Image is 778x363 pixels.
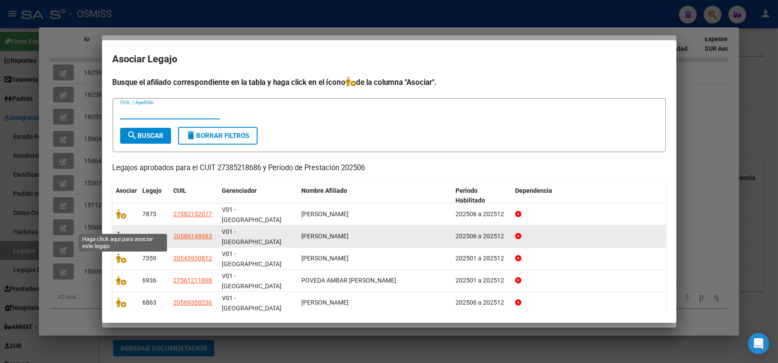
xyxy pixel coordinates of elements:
span: 6886 [143,233,157,240]
span: V01 - [GEOGRAPHIC_DATA] [222,294,282,312]
span: MEZA LEANDRO GABRIEL [302,233,349,240]
h4: Busque el afiliado correspondiente en la tabla y haga click en el ícono de la columna "Asociar". [113,76,666,88]
button: Borrar Filtros [178,127,258,145]
span: Gerenciador [222,187,257,194]
datatable-header-cell: Dependencia [512,181,666,210]
span: 20545930812 [174,255,213,262]
span: 7359 [143,255,157,262]
datatable-header-cell: Legajo [139,181,170,210]
div: 202506 a 202512 [455,209,508,219]
span: LIDNER MILAGROS VICTORIA [302,210,349,218]
span: POVEDA AMBAR SOFIA [302,277,397,284]
div: 202506 a 202512 [455,231,508,241]
span: RAMOS THIAGO EMANUEL [302,255,349,262]
span: V01 - [GEOGRAPHIC_DATA] [222,228,282,245]
p: Legajos aprobados para el CUIT 27385218686 y Período de Prestación 202506 [113,163,666,174]
span: 27582152077 [174,210,213,218]
span: CUIL [174,187,187,194]
span: Dependencia [515,187,552,194]
span: 27561211898 [174,277,213,284]
span: Periodo Habilitado [455,187,485,204]
span: V01 - [GEOGRAPHIC_DATA] [222,206,282,223]
datatable-header-cell: Asociar [113,181,139,210]
div: 202501 a 202512 [455,253,508,264]
span: V01 - [GEOGRAPHIC_DATA] [222,272,282,290]
div: 202501 a 202512 [455,275,508,286]
datatable-header-cell: CUIL [170,181,219,210]
span: 7873 [143,210,157,218]
span: 20569368236 [174,299,213,306]
span: 6863 [143,299,157,306]
span: Legajo [143,187,162,194]
div: 202506 a 202512 [455,298,508,308]
span: V01 - [GEOGRAPHIC_DATA] [222,250,282,267]
span: 6936 [143,277,157,284]
span: Nombre Afiliado [302,187,348,194]
span: Borrar Filtros [186,132,250,140]
div: Open Intercom Messenger [748,333,769,354]
span: 20586148983 [174,233,213,240]
mat-icon: search [127,130,138,141]
mat-icon: delete [186,130,197,141]
span: Asociar [116,187,137,194]
span: GUILLIN BAUTISTA NEHEMIAS [302,299,349,306]
h2: Asociar Legajo [113,51,666,68]
button: Buscar [120,128,171,144]
datatable-header-cell: Periodo Habilitado [452,181,512,210]
datatable-header-cell: Gerenciador [219,181,298,210]
span: Buscar [127,132,164,140]
datatable-header-cell: Nombre Afiliado [298,181,452,210]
